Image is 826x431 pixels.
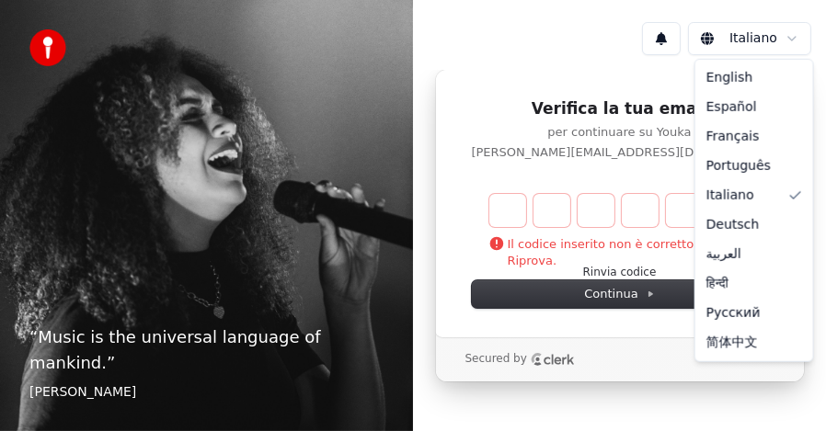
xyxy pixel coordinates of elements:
span: العربية [706,245,741,264]
span: Español [706,98,757,117]
span: English [706,69,753,87]
span: Português [706,157,771,176]
span: Italiano [706,187,754,205]
span: Русский [706,304,761,323]
span: 简体中文 [706,334,758,352]
span: Deutsch [706,216,760,234]
span: हिन्दी [706,275,728,293]
span: Français [706,128,760,146]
